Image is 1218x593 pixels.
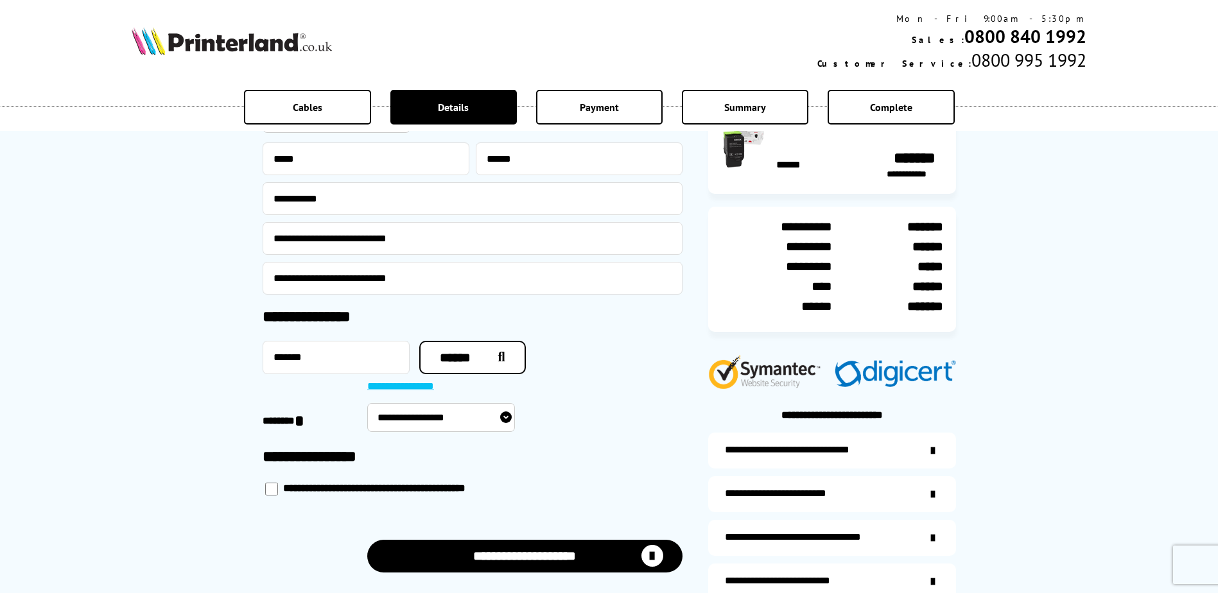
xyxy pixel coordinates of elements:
a: additional-ink [708,433,956,468]
span: Customer Service: [817,58,971,69]
span: Complete [870,101,912,114]
span: Sales: [912,34,964,46]
a: additional-cables [708,520,956,556]
a: items-arrive [708,476,956,512]
span: 0800 995 1992 [971,48,1086,72]
span: Payment [580,101,619,114]
div: Mon - Fri 9:00am - 5:30pm [817,13,1086,24]
a: 0800 840 1992 [964,24,1086,48]
span: Summary [724,101,766,114]
span: Details [438,101,469,114]
img: Printerland Logo [132,27,332,55]
span: Cables [293,101,322,114]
